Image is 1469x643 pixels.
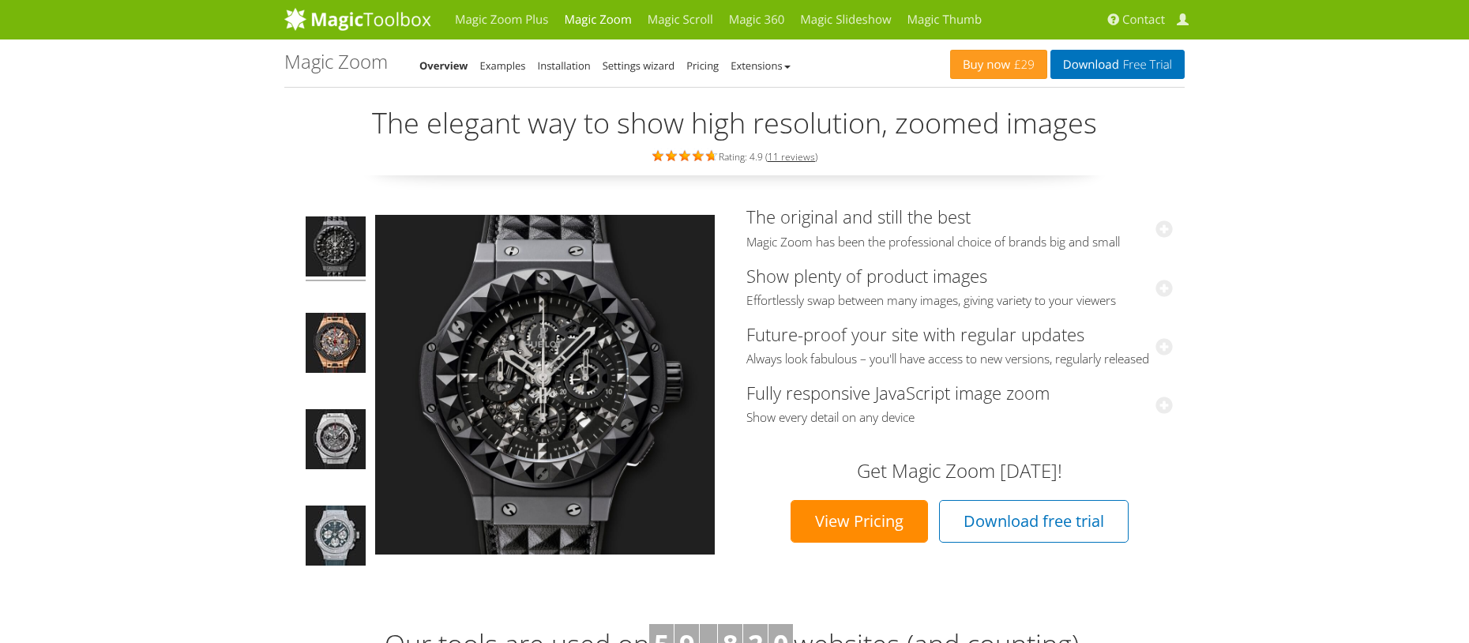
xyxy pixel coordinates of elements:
[284,147,1185,164] div: Rating: 4.9 ( )
[950,50,1047,79] a: Buy now£29
[1122,12,1165,28] span: Contact
[731,58,790,73] a: Extensions
[284,51,388,72] h1: Magic Zoom
[304,504,367,572] a: Big Bang Jeans
[304,215,367,283] a: Big Bang Depeche Mode
[306,313,366,378] img: Big Bang Ferrari King Gold Carbon
[746,264,1173,309] a: Show plenty of product imagesEffortlessly swap between many images, giving variety to your viewers
[746,381,1173,426] a: Fully responsive JavaScript image zoomShow every detail on any device
[1050,50,1185,79] a: DownloadFree Trial
[762,461,1157,481] h3: Get Magic Zoom [DATE]!
[768,150,815,164] a: 11 reviews
[480,58,526,73] a: Examples
[746,205,1173,250] a: The original and still the bestMagic Zoom has been the professional choice of brands big and small
[746,322,1173,367] a: Future-proof your site with regular updatesAlways look fabulous – you'll have access to new versi...
[306,216,366,281] img: Big Bang Depeche Mode - Magic Zoom Demo
[1119,58,1172,71] span: Free Trial
[746,293,1173,309] span: Effortlessly swap between many images, giving variety to your viewers
[306,409,366,474] img: Big Bang Unico Titanium - Magic Zoom Demo
[538,58,591,73] a: Installation
[746,410,1173,426] span: Show every detail on any device
[686,58,719,73] a: Pricing
[1010,58,1035,71] span: £29
[939,500,1129,543] a: Download free trial
[284,107,1185,139] h2: The elegant way to show high resolution, zoomed images
[746,235,1173,250] span: Magic Zoom has been the professional choice of brands big and small
[304,311,367,379] a: Big Bang Ferrari King Gold Carbon
[419,58,468,73] a: Overview
[304,408,367,476] a: Big Bang Unico Titanium
[603,58,675,73] a: Settings wizard
[791,500,928,543] a: View Pricing
[284,7,431,31] img: MagicToolbox.com - Image tools for your website
[746,352,1173,367] span: Always look fabulous – you'll have access to new versions, regularly released
[306,506,366,570] img: Big Bang Jeans - Magic Zoom Demo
